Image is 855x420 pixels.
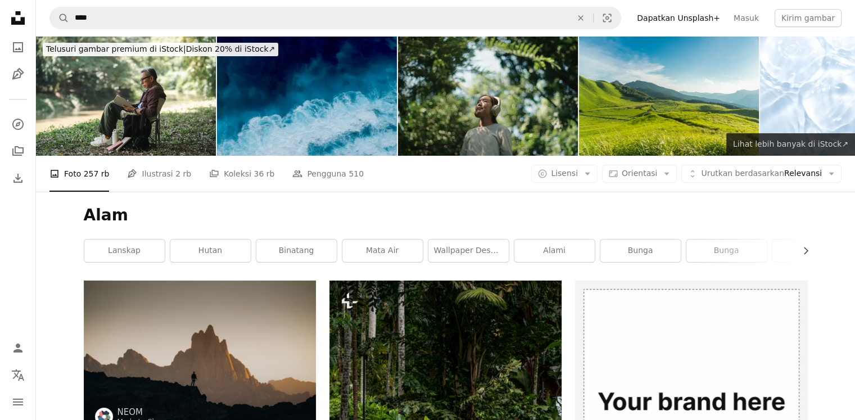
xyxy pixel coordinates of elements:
a: Ilustrasi 2 rb [127,156,191,192]
button: Hapus [568,7,593,29]
a: hutan [170,240,251,262]
a: gunung [772,240,853,262]
a: Ilustrasi [7,63,29,85]
a: Lihat lebih banyak di iStock↗ [726,133,855,156]
span: Orientasi [622,169,657,178]
img: A senior author immersing himself in a book while enjoying the peacefulness of his wellness trip [36,36,216,156]
a: Masuk [727,9,766,27]
a: wallpaper desktop [428,240,509,262]
a: Dapatkan Unsplash+ [630,9,727,27]
button: Lisensi [531,165,598,183]
span: 510 [349,168,364,180]
h1: Alam [84,205,808,225]
img: Woman wear headphones while relaxing in nature. [398,36,578,156]
span: Diskon 20% di iStock ↗ [46,44,275,53]
span: Lisensi [551,169,578,178]
span: Lihat lebih banyak di iStock ↗ [733,139,848,148]
a: Foto [7,36,29,58]
a: Jelajahi [7,113,29,136]
a: Telusuri gambar premium di iStock|Diskon 20% di iStock↗ [36,36,285,63]
a: Riwayat Pengunduhan [7,167,29,189]
form: Temuka visual di seluruh situs [49,7,621,29]
a: Koleksi 36 rb [209,156,274,192]
span: Relevansi [701,168,822,179]
button: Bahasa [7,364,29,386]
a: NEOM [117,407,182,418]
a: Koleksi [7,140,29,162]
span: 2 rb [175,168,191,180]
a: Pengguna 510 [292,156,364,192]
button: gulir daftar ke kanan [795,240,808,262]
a: Bunga [686,240,767,262]
img: Turquoise ocean sea water white wave splashing deep blue sea. Bird eye view monster wave splash o... [217,36,397,156]
a: bunga [600,240,681,262]
a: seseorang berdiri di atas bukit berbatu [84,353,316,363]
a: alami [514,240,595,262]
a: Beranda — Unsplash [7,7,29,31]
button: Urutkan berdasarkanRelevansi [681,165,842,183]
button: Pencarian visual [594,7,621,29]
span: Telusuri gambar premium di iStock | [46,44,186,53]
span: Urutkan berdasarkan [701,169,784,178]
a: Masuk/Daftar [7,337,29,359]
img: Pemandangan Dataran Tinggi, Soni Kougen di Jepang [579,36,759,156]
button: Kirim gambar [775,9,842,27]
button: Pencarian di Unsplash [50,7,69,29]
a: mata air [342,240,423,262]
button: Orientasi [602,165,677,183]
a: lanskap [84,240,165,262]
button: Menu [7,391,29,413]
span: 36 rb [254,168,274,180]
a: binatang [256,240,337,262]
